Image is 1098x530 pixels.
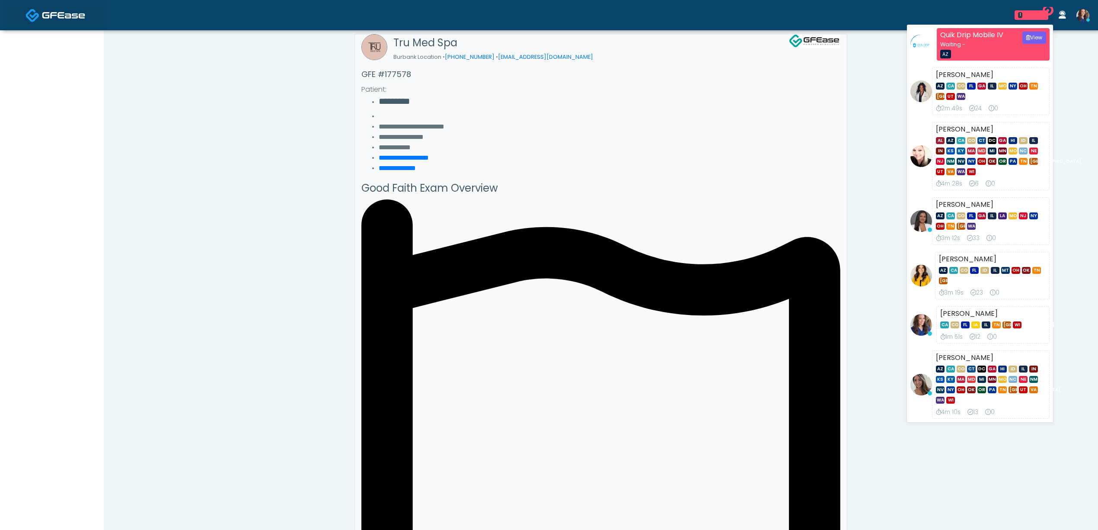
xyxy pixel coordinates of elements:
span: IL [982,321,990,328]
span: CA [957,137,965,144]
span: IN [1029,366,1038,373]
img: Docovia [42,11,85,19]
div: Average Review Time [939,289,964,297]
span: NY [1029,212,1038,219]
span: WI [1013,321,1021,328]
span: TN [1032,267,1041,274]
span: MI [988,148,996,154]
span: IL [988,83,996,90]
span: AL [936,137,945,144]
span: GA [977,212,986,219]
span: WA [957,168,965,175]
span: KY [946,376,955,383]
span: MD [977,148,986,154]
span: MO [998,376,1007,383]
span: LA [998,212,1007,219]
img: Cynthia Petersen [910,145,932,167]
span: [GEOGRAPHIC_DATA] [957,223,965,230]
h1: Tru Med Spa [393,34,593,51]
div: Exams Completed [970,289,983,297]
span: TN [946,223,955,230]
div: Exams Completed [969,180,979,188]
div: Extended Exams [989,104,998,113]
span: NV [936,386,945,393]
span: AZ [936,83,945,90]
span: CA [946,212,955,219]
span: CO [957,83,965,90]
span: AZ [939,267,948,274]
div: Exams Completed [967,234,980,243]
span: NV [957,158,965,165]
span: NY [967,158,976,165]
span: AZ [936,212,945,219]
img: Pamela Martin [910,35,932,56]
img: GFEase Logo [788,34,840,48]
span: UT [1019,386,1028,393]
span: NE [1029,148,1038,154]
img: Anjali Nandakumar [910,210,932,232]
img: Kristin Adams [910,314,932,336]
span: PA [988,386,996,393]
span: UT [946,93,955,100]
span: NM [1029,376,1038,383]
span: MD [967,376,976,383]
span: KS [936,376,945,383]
div: Extended Exams [987,333,997,341]
div: Extended Exams [986,234,996,243]
span: ID [980,267,989,274]
a: 1 [1009,7,1053,23]
span: NY [946,386,955,393]
span: DC [988,137,996,144]
span: OK [988,158,996,165]
span: GA [977,83,986,90]
div: Average Review Time [936,180,962,188]
span: CO [951,321,959,328]
span: [GEOGRAPHIC_DATA] [1009,386,1017,393]
div: Exams Completed [970,333,980,341]
span: IL [988,212,996,219]
span: MN [998,148,1007,154]
span: NJ [936,158,945,165]
span: NY [1009,83,1017,90]
span: OK [1022,267,1031,274]
span: CT [967,366,976,373]
span: MT [1001,267,1010,274]
strong: [PERSON_NAME] [936,70,993,80]
span: OH [1019,83,1028,90]
span: CO [960,267,968,274]
div: Average Review Time [936,408,961,417]
span: VA [946,168,955,175]
span: WI [946,397,955,404]
span: OR [998,158,1007,165]
div: Extended Exams [986,180,995,188]
span: NE [1019,376,1028,383]
span: MO [1009,212,1017,219]
span: ID [1019,137,1028,144]
div: Exams Completed [969,104,982,113]
span: ID [1009,366,1017,373]
span: NC [1019,148,1028,154]
div: Waiting - [940,40,1003,48]
img: Kristin Adams [1076,9,1089,22]
span: UT [936,168,945,175]
span: [GEOGRAPHIC_DATA] [939,277,948,284]
h2: Good Faith Exam Overview [361,180,840,196]
img: Tru Med Spa [361,34,387,60]
span: IA [971,321,980,328]
span: IL [1019,366,1028,373]
span: CA [940,321,949,328]
span: TN [992,321,1001,328]
small: Burbank Location [393,53,593,61]
strong: Quik Drip Mobile IV [940,30,1003,40]
span: MA [957,376,965,383]
div: 1 [1018,12,1022,18]
span: CA [946,366,955,373]
span: TN [1019,158,1028,165]
span: MI [977,376,986,383]
span: [GEOGRAPHIC_DATA] [936,93,945,100]
img: Rachael Hunt [910,80,932,102]
span: MA [967,148,976,154]
span: NJ [1019,212,1028,219]
span: FL [961,321,970,328]
div: 1 [906,24,1053,423]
